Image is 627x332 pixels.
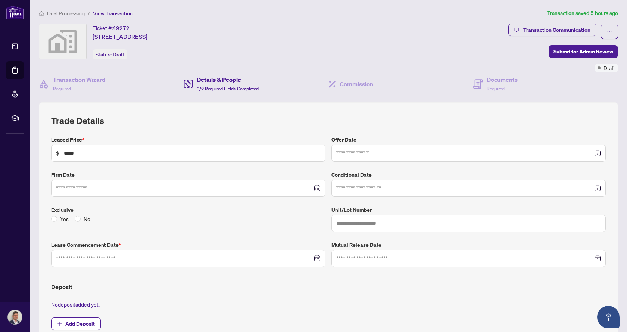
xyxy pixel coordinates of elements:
[93,10,133,17] span: View Transaction
[57,321,62,326] span: plus
[549,45,618,58] button: Submit for Admin Review
[51,317,101,330] button: Add Deposit
[93,49,127,59] div: Status:
[53,75,106,84] h4: Transaction Wizard
[487,86,505,91] span: Required
[487,75,518,84] h4: Documents
[331,171,606,179] label: Conditional Date
[331,241,606,249] label: Mutual Release Date
[603,64,615,72] span: Draft
[47,10,85,17] span: Deal Processing
[51,115,606,127] h2: Trade Details
[81,215,93,223] span: No
[508,24,596,36] button: Transaction Communication
[197,75,259,84] h4: Details & People
[93,24,130,32] div: Ticket #:
[51,241,325,249] label: Lease Commencement Date
[547,9,618,18] article: Transaction saved 5 hours ago
[93,32,147,41] span: [STREET_ADDRESS]
[51,282,606,291] h4: Deposit
[8,310,22,324] img: Profile Icon
[51,136,325,144] label: Leased Price
[39,24,86,59] img: svg%3e
[523,24,590,36] div: Transaction Communication
[88,9,90,18] li: /
[39,11,44,16] span: home
[6,6,24,19] img: logo
[57,215,72,223] span: Yes
[113,51,124,58] span: Draft
[53,86,71,91] span: Required
[51,206,325,214] label: Exclusive
[197,86,259,91] span: 0/2 Required Fields Completed
[331,136,606,144] label: Offer Date
[340,80,373,89] h4: Commission
[331,206,606,214] label: Unit/Lot Number
[56,149,59,157] span: $
[553,46,613,58] span: Submit for Admin Review
[597,306,620,328] button: Open asap
[65,318,95,330] span: Add Deposit
[113,25,130,31] span: 49272
[607,29,612,34] span: ellipsis
[51,301,100,308] span: No deposit added yet.
[51,171,325,179] label: Firm Date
